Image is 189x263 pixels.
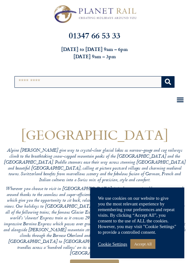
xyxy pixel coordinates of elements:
[98,195,176,235] div: We use cookies on our website to give you the most relevant experience by remembering your prefer...
[3,186,186,257] p: Wherever you choose to visit in [GEOGRAPHIC_DATA], it is the most enjoyable country to travel aro...
[130,239,155,249] a: Accept All
[3,148,186,183] p: Alpine [PERSON_NAME] give way to crystal-clear glacial lakes as narrow-gauge and cog railways cli...
[175,94,186,105] div: Menu Toggle
[50,3,139,25] img: Planet Rail Train Holidays Logo
[98,241,127,247] a: Cookie Settings
[73,53,116,60] strong: [DATE] 9am – 3pm
[161,76,174,87] button: Search
[3,127,186,142] h1: [GEOGRAPHIC_DATA]
[69,29,120,41] a: 01347 66 53 33
[61,46,128,53] strong: [DATE] to [DATE] 9am – 6pm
